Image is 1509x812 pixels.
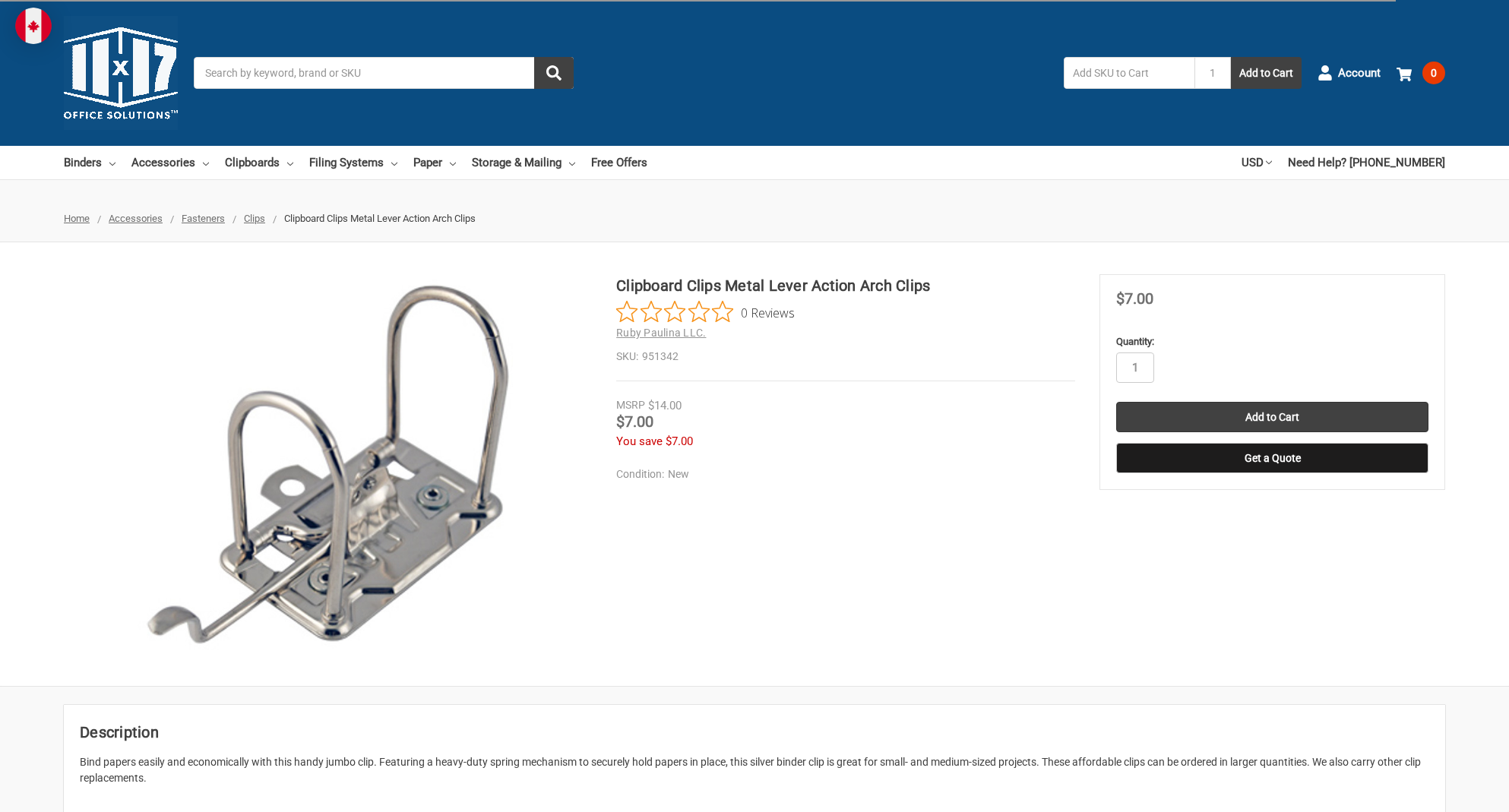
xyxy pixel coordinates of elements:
[309,146,397,179] a: Filing Systems
[1231,57,1302,89] button: Add to Cart
[1338,65,1381,82] span: Account
[1116,289,1153,308] span: $7.00
[131,146,209,179] a: Accessories
[1116,334,1428,349] label: Quantity:
[616,412,653,431] span: $7.00
[616,301,795,324] button: Rated 0 out of 5 stars from 0 reviews. Jump to reviews.
[1242,146,1272,179] a: USD
[138,276,517,653] img: Clipboard Clips Metal Lever Action Arch Clips
[1318,53,1381,93] a: Account
[616,397,645,413] div: MSRP
[616,434,663,448] span: You save
[591,146,647,179] a: Free Offers
[616,327,706,339] a: Ruby Paulina LLC.
[64,213,90,224] a: Home
[616,349,1074,365] dd: 951342
[80,721,1429,744] h2: Description
[1116,443,1428,473] button: Get a Quote
[244,213,265,224] a: Clips
[1288,146,1445,179] a: Need Help? [PHONE_NUMBER]
[413,146,456,179] a: Paper
[182,213,225,224] a: Fasteners
[616,274,1074,297] h1: Clipboard Clips Metal Lever Action Arch Clips
[64,16,178,130] img: 11x17.com
[741,301,795,324] span: 0 Reviews
[225,146,293,179] a: Clipboards
[616,349,638,365] dt: SKU:
[648,399,682,412] span: $14.00
[1064,57,1194,89] input: Add SKU to Cart
[616,466,664,482] dt: Condition:
[64,146,115,179] a: Binders
[1116,402,1428,432] input: Add to Cart
[1397,53,1445,93] a: 0
[109,213,163,224] a: Accessories
[1422,62,1445,84] span: 0
[666,434,693,448] span: $7.00
[194,57,574,89] input: Search by keyword, brand or SKU
[472,146,575,179] a: Storage & Mailing
[15,8,52,44] img: duty and tax information for Canada
[616,466,1068,482] dd: New
[284,213,476,224] span: Clipboard Clips Metal Lever Action Arch Clips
